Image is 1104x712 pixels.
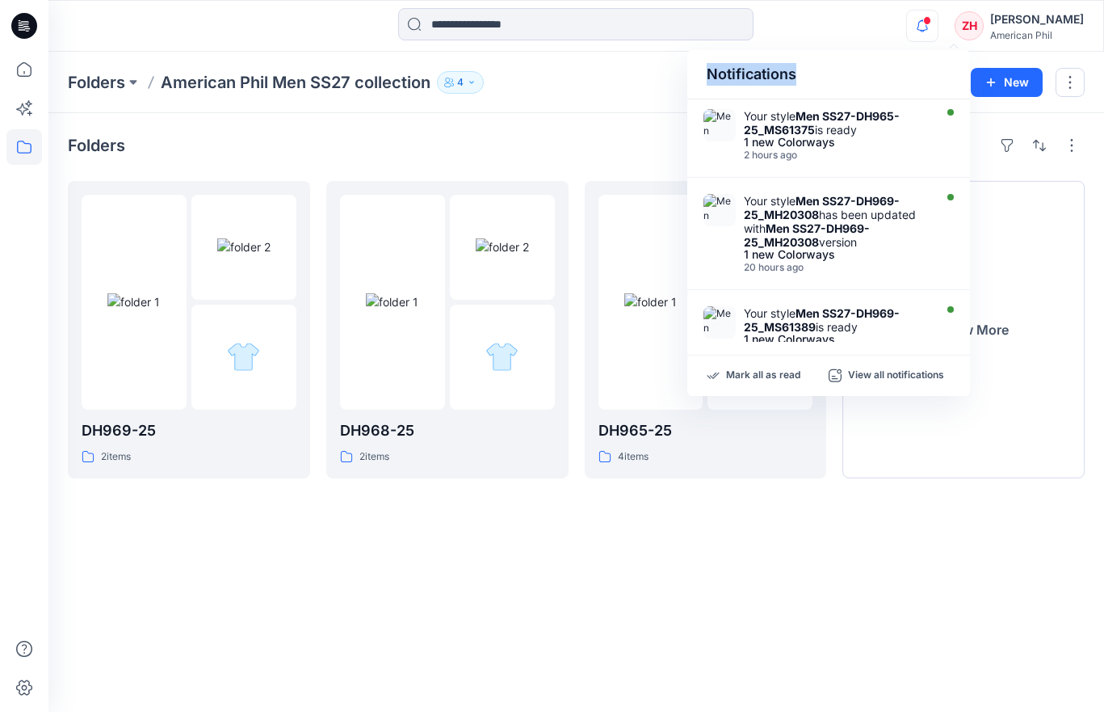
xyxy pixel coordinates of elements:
[848,369,944,383] p: View all notifications
[618,449,649,466] p: 4 items
[326,181,569,478] a: folder 1folder 2folder 3DH968-252items
[744,306,900,334] strong: Men SS27-DH969-25_MS61389
[217,238,271,255] img: folder 2
[227,340,260,373] img: folder 3
[955,11,984,40] div: ZH
[703,194,736,226] img: Men SS27-DH969-25_MH20308
[359,449,389,466] p: 2 items
[68,181,310,478] a: folder 1folder 2folder 3DH969-252items
[101,449,131,466] p: 2 items
[703,306,736,339] img: Men SS27-DH969-25_MS61389
[437,71,484,94] button: 4
[744,194,930,249] div: Your style has been updated with version
[744,249,930,260] div: 1 new Colorways
[703,109,736,141] img: Men SS27-DH965-25_MS61375
[726,369,800,383] p: Mark all as read
[744,109,930,137] div: Your style is ready
[82,419,296,442] p: DH969-25
[68,71,125,94] a: Folders
[990,10,1084,29] div: [PERSON_NAME]
[624,293,677,310] img: folder 1
[107,293,160,310] img: folder 1
[68,136,125,155] h4: Folders
[744,109,900,137] strong: Men SS27-DH965-25_MS61375
[744,194,900,221] strong: Men SS27-DH969-25_MH20308
[340,419,555,442] p: DH968-25
[744,137,930,148] div: 1 new Colorways
[598,419,813,442] p: DH965-25
[971,68,1043,97] button: New
[161,71,430,94] p: American Phil Men SS27 collection
[990,29,1084,41] div: American Phil
[744,221,870,249] strong: Men SS27-DH969-25_MH20308
[476,238,529,255] img: folder 2
[744,306,930,334] div: Your style is ready
[744,262,930,273] div: Monday, August 11, 2025 08:30
[457,74,464,91] p: 4
[744,334,930,345] div: 1 new Colorways
[485,340,518,373] img: folder 3
[744,150,930,161] div: Tuesday, August 12, 2025 02:15
[585,181,827,478] a: folder 1folder 2folder 3DH965-254items
[366,293,418,310] img: folder 1
[687,50,970,99] div: Notifications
